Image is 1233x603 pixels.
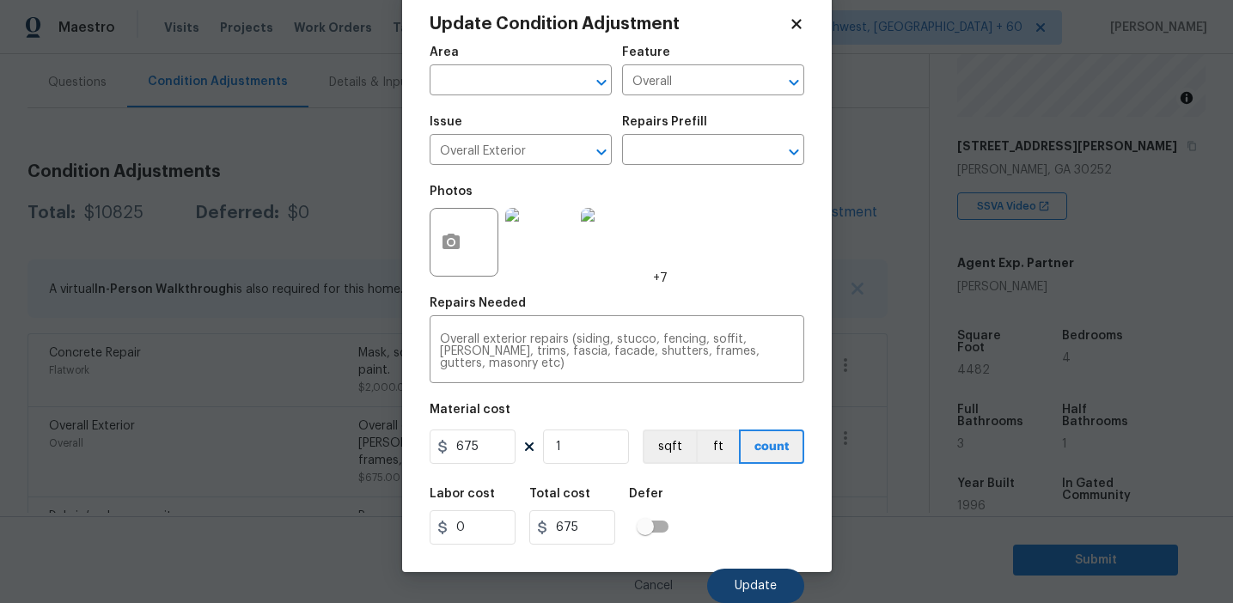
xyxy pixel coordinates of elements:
h5: Feature [622,46,670,58]
button: Open [589,140,613,164]
h5: Issue [430,116,462,128]
textarea: Overall exterior repairs (siding, stucco, fencing, soffit, [PERSON_NAME], trims, fascia, facade, ... [440,333,794,369]
button: ft [696,429,739,464]
span: +7 [653,270,668,287]
button: Open [782,70,806,94]
h5: Labor cost [430,488,495,500]
h5: Repairs Prefill [622,116,707,128]
span: Update [735,580,777,593]
button: Cancel [607,569,700,603]
button: Update [707,569,804,603]
h5: Material cost [430,404,510,416]
h2: Update Condition Adjustment [430,15,789,33]
button: count [739,429,804,464]
h5: Area [430,46,459,58]
button: Open [782,140,806,164]
h5: Photos [430,186,473,198]
h5: Defer [629,488,663,500]
button: sqft [643,429,696,464]
h5: Repairs Needed [430,297,526,309]
button: Open [589,70,613,94]
h5: Total cost [529,488,590,500]
span: Cancel [634,580,673,593]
